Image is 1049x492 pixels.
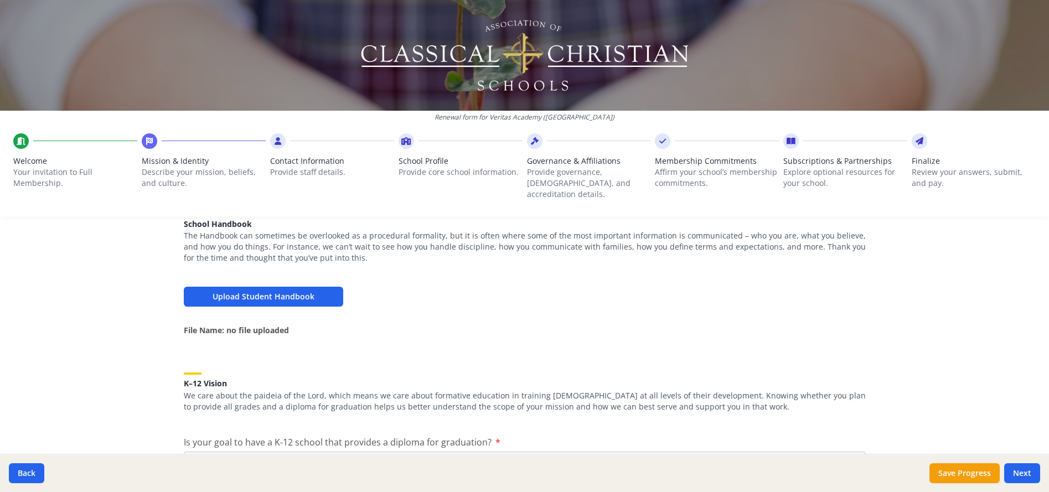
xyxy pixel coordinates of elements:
[184,230,866,263] p: The Handbook can sometimes be overlooked as a procedural formality, but it is often where some of...
[527,156,651,167] span: Governance & Affiliations
[655,167,779,189] p: Affirm your school’s membership commitments.
[142,156,266,167] span: Mission & Identity
[783,156,907,167] span: Subscriptions & Partnerships
[142,167,266,189] p: Describe your mission, beliefs, and culture.
[184,379,866,387] h5: K–12 Vision
[270,167,394,178] p: Provide staff details.
[184,220,866,228] h5: School Handbook
[13,167,137,189] p: Your invitation to Full Membership.
[929,463,1000,483] button: Save Progress
[184,436,492,448] span: Is your goal to have a K-12 school that provides a diploma for graduation?
[1004,463,1040,483] button: Next
[655,156,779,167] span: Membership Commitments
[270,156,394,167] span: Contact Information
[13,156,137,167] span: Welcome
[783,167,907,189] p: Explore optional resources for your school.
[184,287,343,307] button: Upload Student Handbook
[9,463,44,483] button: Back
[359,17,690,94] img: Logo
[399,167,523,178] p: Provide core school information.
[912,156,1036,167] span: Finalize
[912,167,1036,189] p: Review your answers, submit, and pay.
[527,167,651,200] p: Provide governance, [DEMOGRAPHIC_DATA], and accreditation details.
[399,156,523,167] span: School Profile
[184,325,289,335] strong: File Name: no file uploaded
[184,390,866,412] p: We care about the paideia of the Lord, which means we care about formative education in training ...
